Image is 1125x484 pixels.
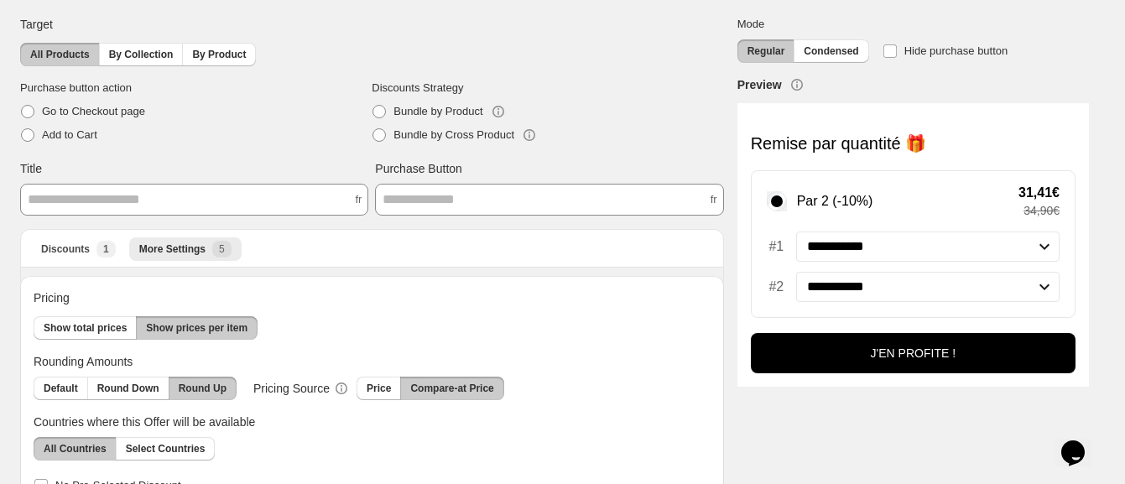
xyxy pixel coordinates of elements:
button: Price [357,377,401,400]
span: Countries where this Offer will be available [34,414,711,430]
button: Regular [737,39,795,63]
span: Show total prices [44,321,127,335]
span: Round Down [97,382,159,395]
span: #1 [767,238,786,255]
span: 31,41€ [1018,186,1060,200]
span: Price [367,382,391,395]
span: Discounts [41,242,90,256]
span: 5 [219,242,225,256]
button: Round Up [169,377,237,400]
span: #2 [767,278,786,295]
span: Default [44,382,78,395]
span: Rounding Amounts [34,353,133,370]
span: All Products [30,48,90,61]
span: Bundle by Product [393,105,482,117]
button: All Countries [34,437,117,461]
span: Regular [747,44,785,58]
span: Hide purchase button [904,44,1008,57]
span: Mode [737,16,1089,33]
span: Compare-at Price [410,382,493,395]
span: Select Countries [126,442,206,455]
p: J'EN PROFITE ! [871,346,956,360]
button: J'EN PROFITE ! [751,333,1076,373]
span: Purchase Button [375,160,462,177]
button: By Collection [99,43,184,66]
button: Compare-at Price [400,377,503,400]
span: Target [20,16,53,33]
span: 34,90€ [1018,205,1060,216]
p: Remise par quantité 🎁 [751,135,927,152]
button: By Product [182,43,256,66]
span: Add to Cart [42,128,97,141]
span: Show prices per item [146,321,247,335]
span: Round Up [179,382,227,395]
span: More Settings [139,242,206,256]
span: Discounts Strategy [372,80,723,96]
span: By Product [192,48,246,61]
span: Title [20,160,42,177]
button: All Products [20,43,100,66]
button: Show total prices [34,316,137,340]
span: fr [711,191,717,208]
span: fr [355,191,362,208]
span: By Collection [109,48,174,61]
span: All Countries [44,442,107,455]
button: Round Down [87,377,169,400]
input: Par 2 (-10%) [767,191,787,211]
button: Condensed [794,39,868,63]
iframe: chat widget [1055,417,1108,467]
span: 1 [103,242,109,256]
button: Select Countries [116,437,216,461]
span: Pricing Source [253,380,330,397]
h3: Preview [737,76,782,93]
p: Par 2 (-10%) [797,193,873,209]
button: Default [34,377,88,400]
span: Go to Checkout page [42,105,145,117]
span: Pricing [34,289,711,306]
span: Bundle by Cross Product [393,128,514,141]
span: Condensed [804,44,858,58]
div: Total savings [1003,186,1060,216]
span: Purchase button action [20,80,372,96]
button: Show prices per item [136,316,258,340]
